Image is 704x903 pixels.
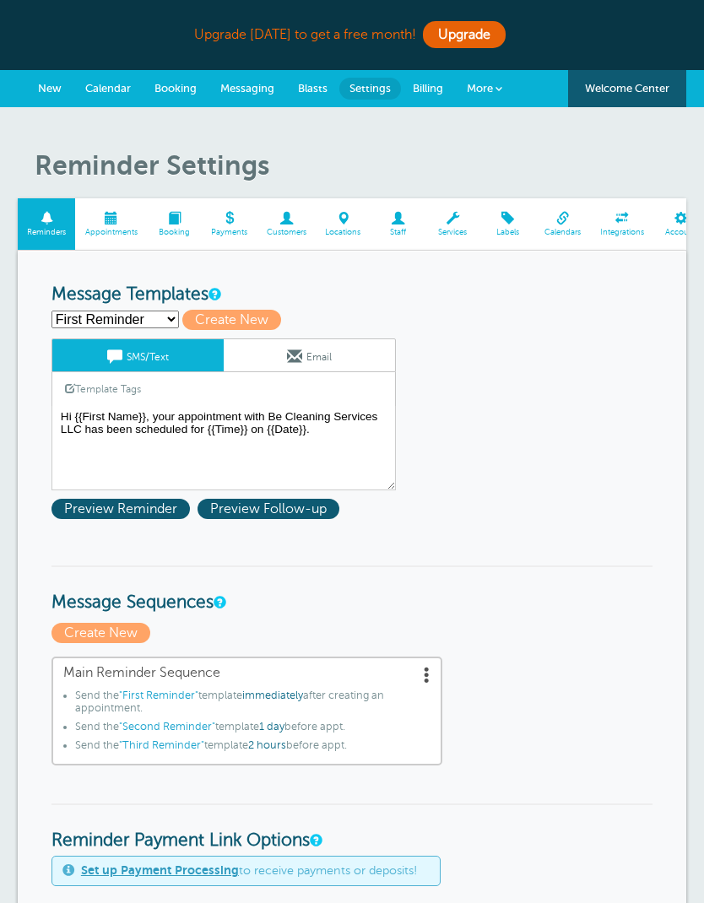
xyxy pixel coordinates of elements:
[51,499,190,519] span: Preview Reminder
[38,82,62,95] span: New
[198,499,339,519] span: Preview Follow-up
[224,339,395,371] a: Email
[208,289,219,300] a: This is the wording for your reminder and follow-up messages. You can create multiple templates i...
[259,721,284,733] span: 1 day
[590,198,653,250] a: Integrations
[119,721,215,733] span: "Second Reminder"
[51,623,150,643] span: Create New
[371,198,425,250] a: Staff
[220,82,274,95] span: Messaging
[73,70,143,107] a: Calendar
[202,198,257,250] a: Payments
[425,198,480,250] a: Services
[147,198,202,250] a: Booking
[75,721,431,739] li: Send the template before appt.
[324,228,362,238] span: Locations
[379,228,417,238] span: Staff
[51,803,653,852] h3: Reminder Payment Link Options
[84,228,138,238] span: Appointments
[182,310,281,330] span: Create New
[210,228,248,238] span: Payments
[208,70,286,107] a: Messaging
[75,739,431,758] li: Send the template before appt.
[51,565,653,614] h3: Message Sequences
[119,689,198,701] span: "First Reminder"
[75,689,431,721] li: Send the template after creating an appointment.
[434,228,472,238] span: Services
[413,82,443,95] span: Billing
[81,863,239,877] a: Set up Payment Processing
[155,228,193,238] span: Booking
[75,198,146,250] a: Appointments
[198,501,344,516] a: Preview Follow-up
[662,228,700,238] span: Account
[339,78,401,100] a: Settings
[182,312,289,327] a: Create New
[455,70,514,108] a: More
[119,739,204,751] span: "Third Reminder"
[310,835,320,846] a: These settings apply to all templates. Automatically add a payment link to your reminders if an a...
[489,228,527,238] span: Labels
[401,70,455,107] a: Billing
[18,17,686,53] div: Upgrade [DATE] to get a free month!
[26,70,73,107] a: New
[51,657,442,766] a: Main Reminder Sequence Send the"First Reminder"templateimmediatelyafter creating an appointment.S...
[349,82,391,95] span: Settings
[154,82,197,95] span: Booking
[51,625,154,641] a: Create New
[214,597,224,608] a: Message Sequences allow you to setup multiple reminder schedules that can use different Message T...
[598,228,644,238] span: Integrations
[52,339,224,371] a: SMS/Text
[257,198,315,250] a: Customers
[51,284,653,306] h3: Message Templates
[248,739,286,751] span: 2 hours
[265,228,306,238] span: Customers
[85,82,131,95] span: Calendar
[26,228,67,238] span: Reminders
[35,149,686,181] h1: Reminder Settings
[298,82,328,95] span: Blasts
[52,372,154,405] a: Template Tags
[51,501,198,516] a: Preview Reminder
[143,70,208,107] a: Booking
[81,863,417,878] span: to receive payments or deposits!
[316,198,371,250] a: Locations
[242,689,303,701] span: immediately
[568,70,686,107] a: Welcome Center
[544,228,582,238] span: Calendars
[535,198,590,250] a: Calendars
[51,406,396,490] textarea: Hi {{First Name}}, your appointment with Be Cleaning Services LLC has been scheduled for {{Time}}...
[423,21,506,48] a: Upgrade
[467,82,493,95] span: More
[286,70,339,107] a: Blasts
[480,198,535,250] a: Labels
[63,665,431,681] span: Main Reminder Sequence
